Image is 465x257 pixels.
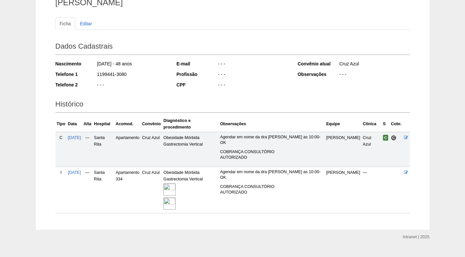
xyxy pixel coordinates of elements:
p: Agendar em nome da dra [PERSON_NAME] as 10:00- OK [220,134,324,146]
td: — [82,132,93,167]
div: - - - [218,71,289,79]
p: Agendar em nome da dra [PERSON_NAME] as 10:00- OK [220,169,324,180]
td: Apartamento [115,132,141,167]
th: Alta [82,116,93,132]
th: Equipe [325,116,362,132]
th: Hospital [93,116,114,132]
th: Clínica [362,116,382,132]
th: Cobr. [390,116,403,132]
div: Telefone 1 [55,71,96,78]
th: Tipo [55,116,67,132]
div: [DATE] - 48 anos [96,60,168,69]
p: COBRANÇA CONSULTÓRIO AUTORIZADO [220,149,324,160]
div: Telefone 2 [55,82,96,88]
th: S [382,116,390,132]
td: [PERSON_NAME] [325,132,362,167]
div: Convênio atual [298,60,339,67]
th: Observações [219,116,325,132]
div: E-mail [177,60,218,67]
td: — [362,167,382,213]
div: Profissão [177,71,218,78]
td: — [82,167,93,213]
a: [DATE] [68,135,81,140]
div: - - - [218,82,289,90]
h2: Dados Cadastrais [55,40,410,55]
div: Nascimento [55,60,96,67]
td: Cruz Azul [141,167,162,213]
th: Diagnóstico e procedimento [162,116,219,132]
td: Santa Rita [93,132,114,167]
div: I [57,169,65,176]
td: Obesidade Mórbida Gastrectomia Vertical [162,167,219,213]
div: - - - [96,82,168,90]
a: [DATE] [68,170,81,175]
td: Santa Rita [93,167,114,213]
span: Confirmada [383,135,389,141]
p: COBRANÇA CONSULTÓRIO AUTORIZADO [220,184,324,195]
th: Acomod. [115,116,141,132]
div: Intranet | 2025 [403,234,430,240]
td: [PERSON_NAME] [325,167,362,213]
td: Obesidade Mórbida Gastrectomia Vertical [162,132,219,167]
div: Observações [298,71,339,78]
div: - - - [339,71,410,79]
div: Cruz Azul [339,60,410,69]
th: Convênio [141,116,162,132]
div: C [57,134,65,141]
a: Editar [76,17,96,30]
td: Cruz Azul [141,132,162,167]
div: 1199441-3080 [96,71,168,79]
a: Ficha [55,17,75,30]
th: Data [67,116,82,132]
div: - - - [218,60,289,69]
div: CPF [177,82,218,88]
span: Consultório [391,135,396,141]
td: Cruz Azul [362,132,382,167]
h2: Histórico [55,98,410,113]
td: Apartamento 334 [115,167,141,213]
